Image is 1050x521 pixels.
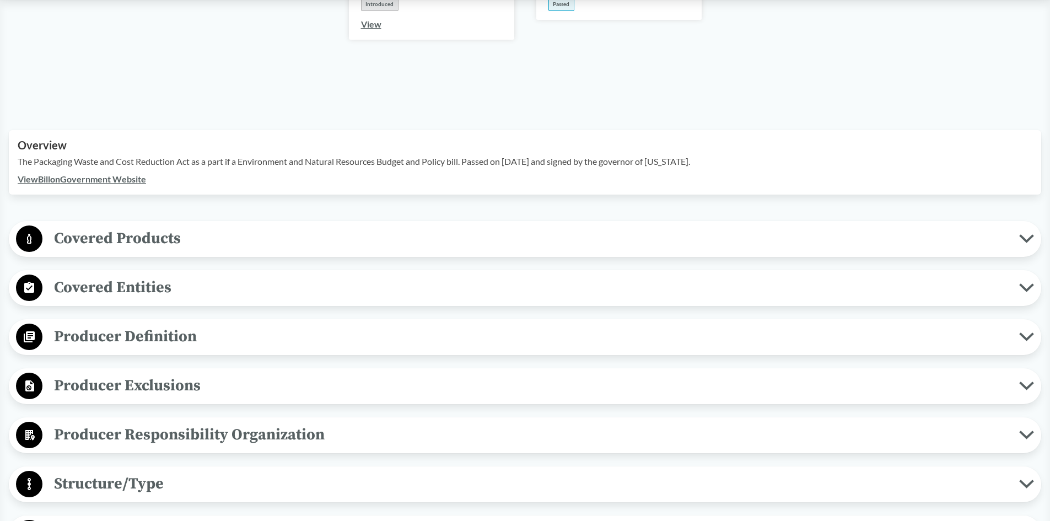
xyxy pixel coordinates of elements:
[42,324,1019,349] span: Producer Definition
[42,422,1019,447] span: Producer Responsibility Organization
[13,274,1037,302] button: Covered Entities
[13,225,1037,253] button: Covered Products
[13,470,1037,498] button: Structure/Type
[13,372,1037,400] button: Producer Exclusions
[18,155,1032,168] p: The Packaging Waste and Cost Reduction Act as a part if a Environment and Natural Resources Budge...
[42,373,1019,398] span: Producer Exclusions
[361,19,381,29] a: View
[42,471,1019,496] span: Structure/Type
[18,139,1032,152] h2: Overview
[42,275,1019,300] span: Covered Entities
[18,174,146,184] a: ViewBillonGovernment Website
[13,323,1037,351] button: Producer Definition
[13,421,1037,449] button: Producer Responsibility Organization
[42,226,1019,251] span: Covered Products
